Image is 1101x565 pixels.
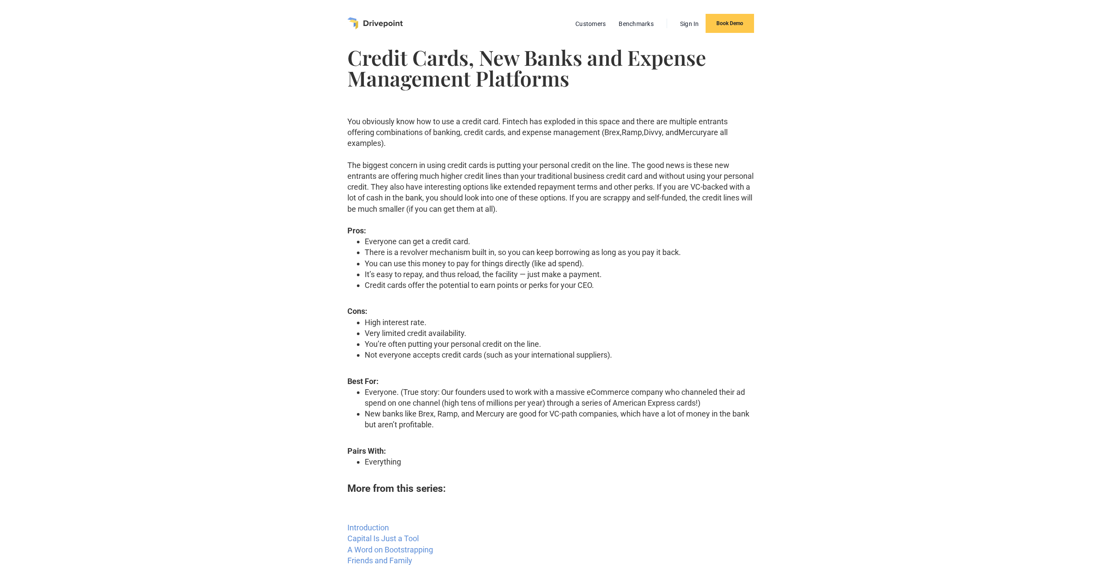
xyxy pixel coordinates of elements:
[347,116,754,149] p: You obviously know how to use a credit card. Fintech has exploded in this space and there are mul...
[365,408,754,430] li: New banks like Brex, Ramp, and Mercury are good for VC-path companies, which have a lot of money ...
[365,258,754,269] li: You can use this money to pay for things directly (like ad spend).
[347,556,412,565] a: Friends and Family
[365,317,754,328] li: High interest rate.
[678,128,707,137] a: Mercury
[365,236,754,247] li: Everyone can get a credit card.
[347,17,403,29] a: home
[347,307,367,316] strong: Cons:
[347,160,754,214] p: The biggest concern in using credit cards is putting your personal credit on the line. The good n...
[365,456,754,467] li: Everything
[614,18,658,29] a: Benchmarks
[706,14,754,33] a: Book Demo
[604,128,620,137] a: Brex
[347,446,386,455] strong: Pairs With:
[644,128,662,137] a: Divvy
[347,47,754,88] h1: Credit Cards, New Banks and Expense Management Platforms
[347,534,419,543] a: Capital Is Just a Tool
[365,349,754,360] li: Not everyone accepts credit cards (such as your international suppliers).
[365,269,754,280] li: It’s easy to repay, and thus reload, the facility — just make a payment.
[347,226,366,235] strong: Pros:
[347,545,433,554] a: A Word on Bootstrapping
[347,471,754,482] p: ‍
[347,483,754,495] h6: More from this series:
[365,387,754,408] li: Everyone. (True story: Our founders used to work with a massive eCommerce company who channeled t...
[365,328,754,339] li: Very limited credit availability.
[622,128,642,137] a: Ramp
[347,377,379,386] strong: Best For:
[365,247,754,258] li: There is a revolver mechanism built in, so you can keep borrowing as long as you pay it back.
[347,523,389,532] a: Introduction
[365,280,754,291] li: Credit cards offer the potential to earn points or perks for your CEO.
[365,339,754,349] li: You’re often putting your personal credit on the line.
[676,18,703,29] a: Sign In
[571,18,610,29] a: Customers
